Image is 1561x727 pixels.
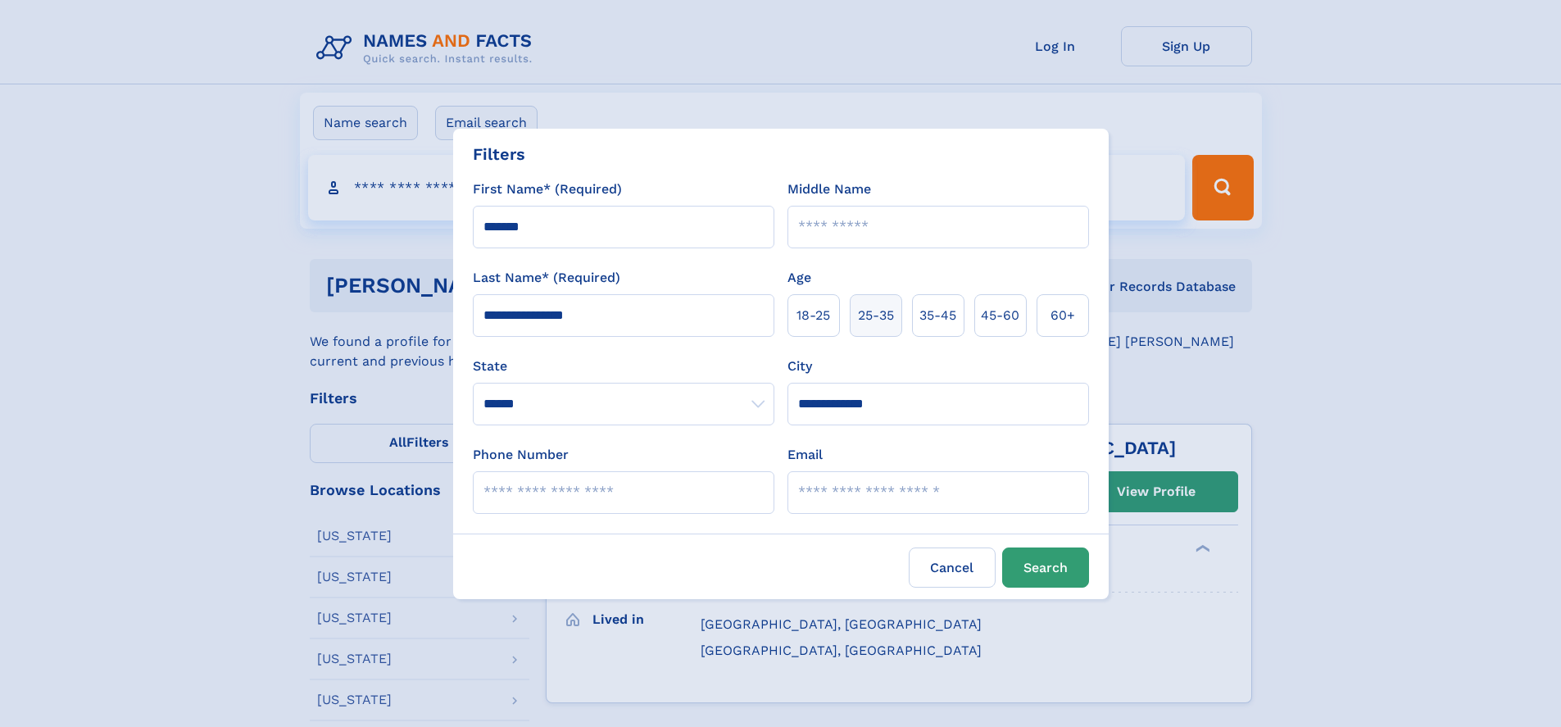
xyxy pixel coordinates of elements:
label: Last Name* (Required) [473,268,620,288]
div: Filters [473,142,525,166]
span: 25‑35 [858,306,894,325]
label: Phone Number [473,445,569,465]
button: Search [1002,548,1089,588]
span: 35‑45 [919,306,956,325]
label: City [787,357,812,376]
label: Cancel [909,548,996,588]
span: 18‑25 [796,306,830,325]
label: Email [787,445,823,465]
label: First Name* (Required) [473,179,622,199]
span: 45‑60 [981,306,1019,325]
label: State [473,357,774,376]
label: Age [787,268,811,288]
label: Middle Name [787,179,871,199]
span: 60+ [1050,306,1075,325]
